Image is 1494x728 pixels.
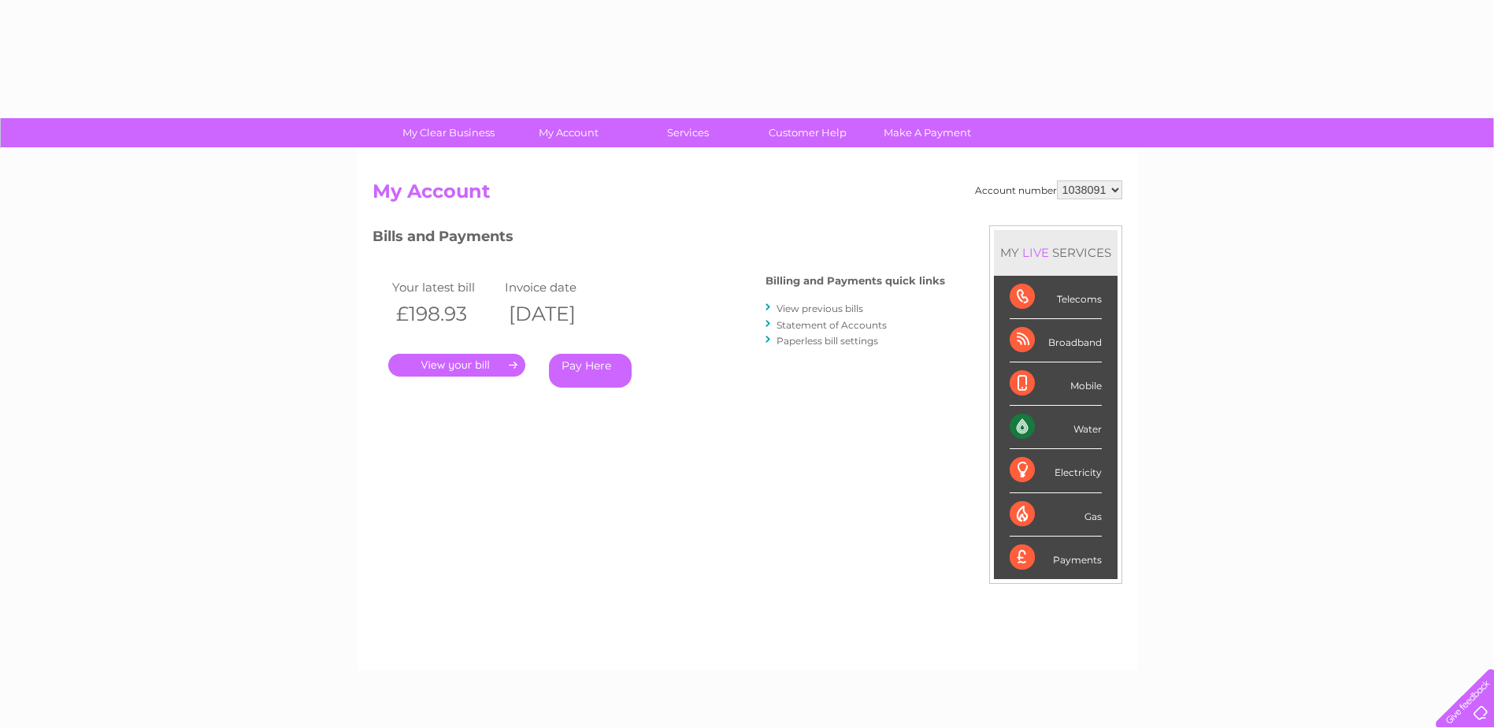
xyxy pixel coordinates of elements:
[743,118,873,147] a: Customer Help
[1010,276,1102,319] div: Telecoms
[975,180,1122,199] div: Account number
[373,180,1122,210] h2: My Account
[1010,319,1102,362] div: Broadband
[503,118,633,147] a: My Account
[388,298,502,330] th: £198.93
[1010,493,1102,537] div: Gas
[777,303,863,314] a: View previous bills
[388,277,502,298] td: Your latest bill
[373,225,945,253] h3: Bills and Payments
[766,275,945,287] h4: Billing and Payments quick links
[501,277,614,298] td: Invoice date
[384,118,513,147] a: My Clear Business
[1010,406,1102,449] div: Water
[1019,245,1052,260] div: LIVE
[994,230,1118,275] div: MY SERVICES
[777,319,887,331] a: Statement of Accounts
[388,354,525,377] a: .
[623,118,753,147] a: Services
[777,335,878,347] a: Paperless bill settings
[549,354,632,388] a: Pay Here
[1010,362,1102,406] div: Mobile
[1010,449,1102,492] div: Electricity
[1010,537,1102,579] div: Payments
[862,118,992,147] a: Make A Payment
[501,298,614,330] th: [DATE]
